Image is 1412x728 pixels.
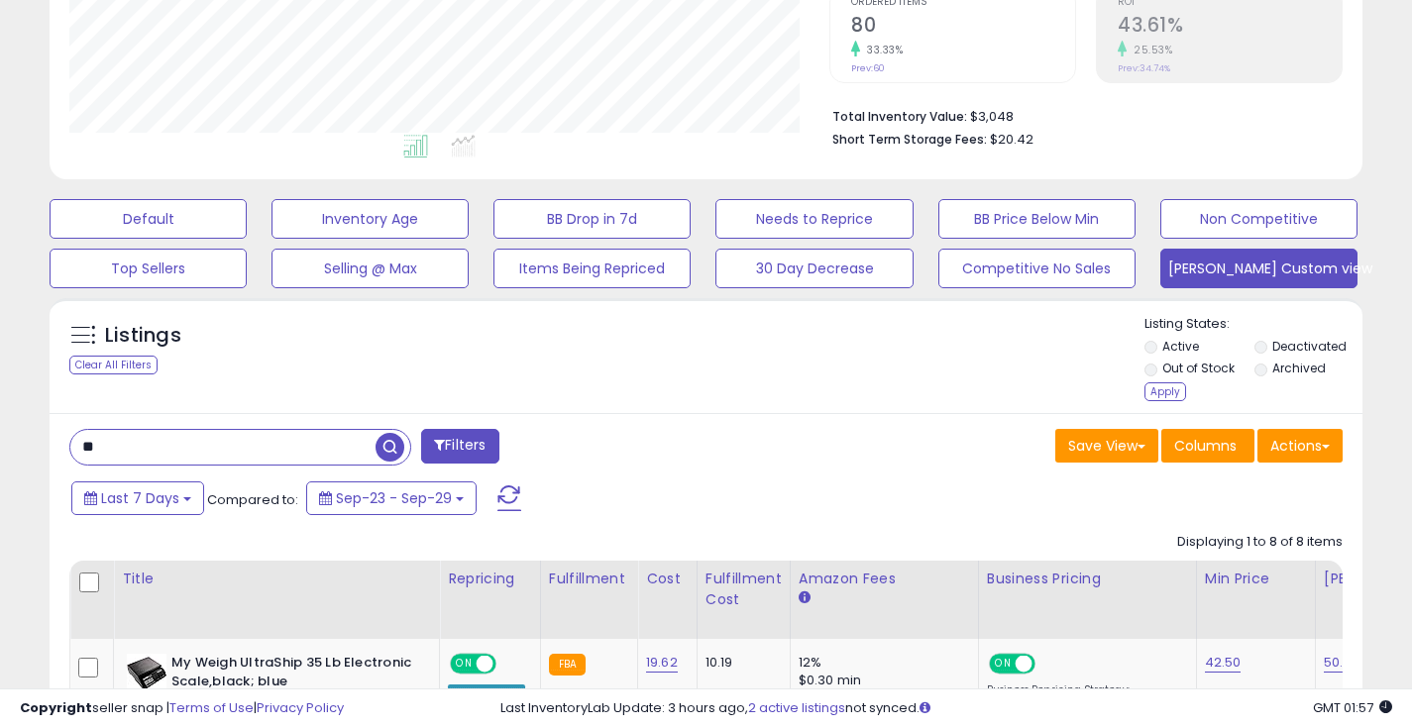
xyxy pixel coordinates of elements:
[1162,338,1199,355] label: Active
[549,654,586,676] small: FBA
[20,699,344,718] div: seller snap | |
[1272,360,1326,376] label: Archived
[799,654,963,672] div: 12%
[832,103,1328,127] li: $3,048
[101,488,179,508] span: Last 7 Days
[991,656,1016,673] span: ON
[799,589,811,607] small: Amazon Fees.
[20,698,92,717] strong: Copyright
[306,481,477,515] button: Sep-23 - Sep-29
[207,490,298,509] span: Compared to:
[1313,698,1392,717] span: 2025-10-7 01:57 GMT
[1257,429,1343,463] button: Actions
[799,569,970,589] div: Amazon Fees
[987,569,1188,589] div: Business Pricing
[50,199,247,239] button: Default
[421,429,498,464] button: Filters
[1177,533,1343,552] div: Displaying 1 to 8 of 8 items
[1205,569,1307,589] div: Min Price
[549,569,629,589] div: Fulfillment
[1118,14,1342,41] h2: 43.61%
[938,249,1136,288] button: Competitive No Sales
[1055,429,1158,463] button: Save View
[1160,249,1358,288] button: [PERSON_NAME] Custom view
[938,199,1136,239] button: BB Price Below Min
[336,488,452,508] span: Sep-23 - Sep-29
[1324,653,1359,673] a: 50.00
[860,43,903,57] small: 33.33%
[748,698,845,717] a: 2 active listings
[71,481,204,515] button: Last 7 Days
[1144,315,1362,334] p: Listing States:
[105,322,181,350] h5: Listings
[990,130,1033,149] span: $20.42
[448,569,532,589] div: Repricing
[122,569,431,589] div: Title
[851,14,1075,41] h2: 80
[1174,436,1237,456] span: Columns
[127,654,166,693] img: 31gLqFK6HJL._SL40_.jpg
[1160,199,1358,239] button: Non Competitive
[646,653,678,673] a: 19.62
[832,131,987,148] b: Short Term Storage Fees:
[272,199,469,239] button: Inventory Age
[1144,382,1186,401] div: Apply
[1162,360,1235,376] label: Out of Stock
[169,698,254,717] a: Terms of Use
[272,249,469,288] button: Selling @ Max
[706,654,775,672] div: 10.19
[832,108,967,125] b: Total Inventory Value:
[257,698,344,717] a: Privacy Policy
[493,199,691,239] button: BB Drop in 7d
[646,569,689,589] div: Cost
[1118,62,1170,74] small: Prev: 34.74%
[715,199,913,239] button: Needs to Reprice
[1205,653,1242,673] a: 42.50
[851,62,885,74] small: Prev: 60
[1161,429,1254,463] button: Columns
[50,249,247,288] button: Top Sellers
[500,699,1392,718] div: Last InventoryLab Update: 3 hours ago, not synced.
[452,656,477,673] span: ON
[706,569,782,610] div: Fulfillment Cost
[69,356,158,374] div: Clear All Filters
[171,654,412,695] b: My Weigh UltraShip 35 Lb Electronic Scale,black; blue
[715,249,913,288] button: 30 Day Decrease
[493,249,691,288] button: Items Being Repriced
[1272,338,1347,355] label: Deactivated
[493,656,525,673] span: OFF
[1032,656,1063,673] span: OFF
[1127,43,1172,57] small: 25.53%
